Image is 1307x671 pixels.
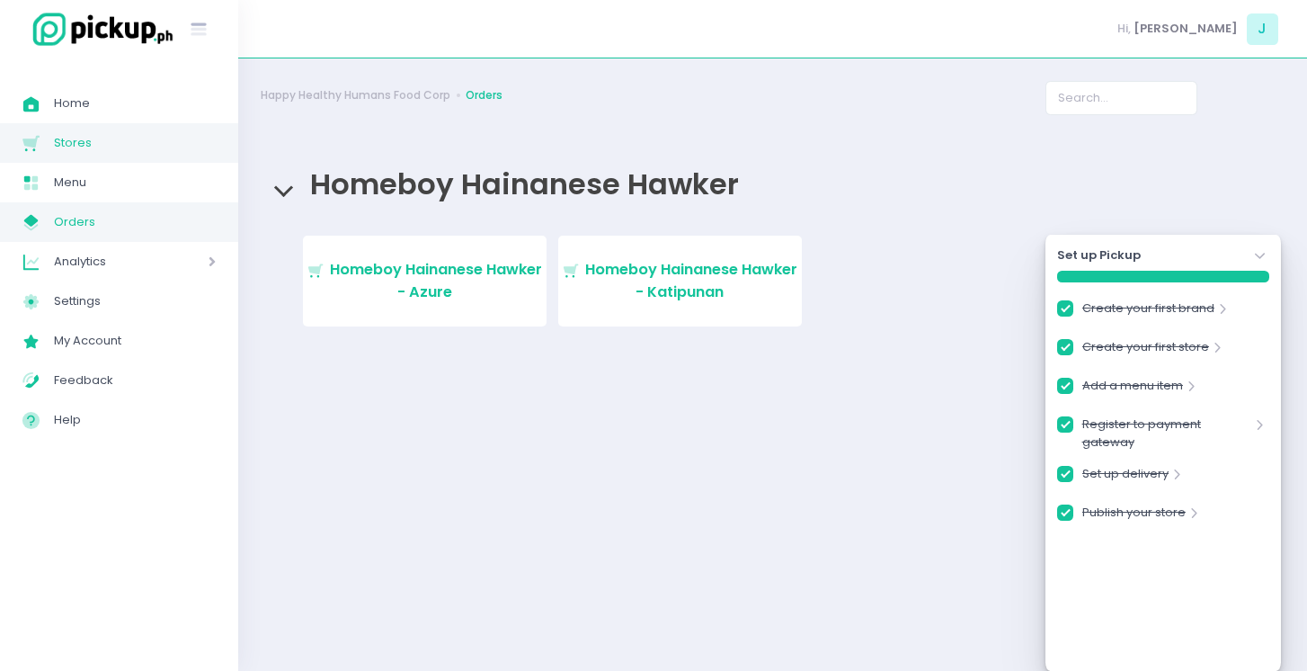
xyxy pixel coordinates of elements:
[1045,81,1197,115] input: Search...
[261,150,1285,218] div: Homeboy Hainanese Hawker
[261,87,450,103] a: Happy Healthy Humans Food Corp
[585,259,797,301] span: Homeboy Hainanese Hawker - Katipunan
[54,131,216,155] span: Stores
[1247,13,1278,45] span: J
[1117,20,1131,38] span: Hi,
[54,92,216,115] span: Home
[1082,504,1186,528] a: Publish your store
[330,259,542,301] span: Homeboy Hainanese Hawker - Azure
[54,408,216,432] span: Help
[1134,20,1238,38] span: [PERSON_NAME]
[558,236,802,327] a: Homeboy Hainanese Hawker - Katipunan
[54,329,216,353] span: My Account
[22,10,175,49] img: logo
[54,250,157,273] span: Analytics
[303,236,547,327] a: Homeboy Hainanese Hawker - Azure
[261,218,1285,373] div: Homeboy Hainanese Hawker
[54,290,216,313] span: Settings
[1082,377,1183,401] a: Add a menu item
[466,87,502,103] a: Orders
[1057,246,1141,264] strong: Set up Pickup
[1082,300,1214,324] a: Create your first brand
[54,171,216,194] span: Menu
[54,369,216,392] span: Feedback
[1082,416,1252,451] a: Register to payment gateway
[301,164,739,204] span: Homeboy Hainanese Hawker
[54,210,216,234] span: Orders
[1082,465,1169,489] a: Set up delivery
[1082,338,1209,362] a: Create your first store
